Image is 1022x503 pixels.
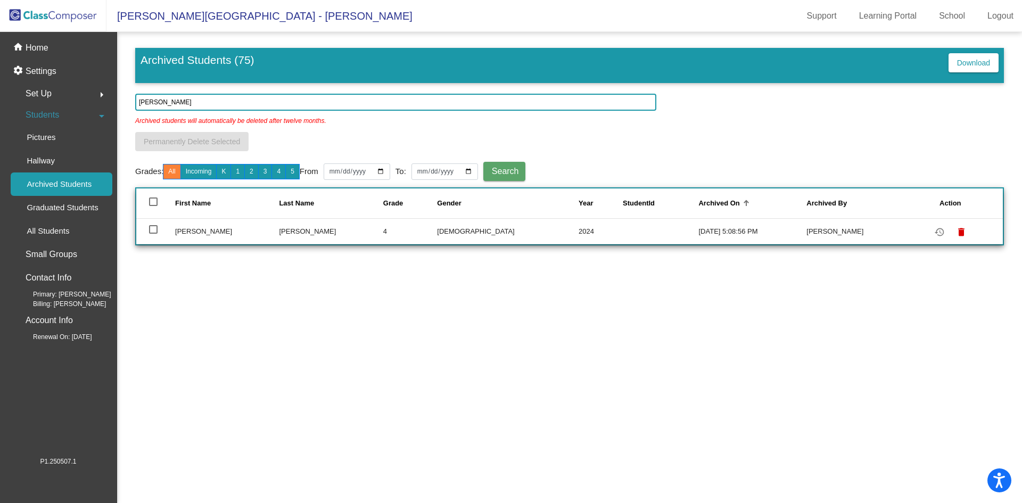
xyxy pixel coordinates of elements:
[26,108,59,122] span: Students
[798,7,845,24] a: Support
[279,198,383,209] div: Last Name
[27,225,69,237] p: All Students
[258,164,273,179] button: 3
[26,86,52,101] span: Set Up
[13,65,26,78] mat-icon: settings
[175,198,211,209] div: First Name
[175,218,279,244] td: [PERSON_NAME]
[383,198,403,209] div: Grade
[579,218,623,244] td: 2024
[806,198,847,209] div: Archived By
[911,188,1003,218] th: Action
[13,42,26,54] mat-icon: home
[180,164,217,179] button: Incoming
[437,198,579,209] div: Gender
[27,178,92,191] p: Archived Students
[144,137,240,146] span: Permanently Delete Selected
[135,94,656,111] input: Search...
[933,226,946,238] mat-icon: restore
[163,164,180,179] button: All
[285,164,300,179] button: 5
[141,53,254,75] h3: Archived Students (75)
[949,53,999,72] button: Download
[26,42,48,54] p: Home
[698,198,739,209] div: Archived On
[135,132,249,151] button: Permanently Delete Selected
[579,198,623,209] div: Year
[492,167,519,176] span: Search
[300,166,318,178] a: From
[437,218,579,244] td: [DEMOGRAPHIC_DATA]
[698,218,806,244] td: [DATE] 5:08:56 PM
[957,59,990,67] span: Download
[806,198,910,209] div: Archived By
[930,7,974,24] a: School
[483,162,525,181] button: Search
[383,198,438,209] div: Grade
[135,111,326,126] p: Archived students will automatically be deleted after twelve months.
[16,332,92,342] span: Renewal On: [DATE]
[135,166,163,178] a: Grades:
[851,7,926,24] a: Learning Portal
[383,218,438,244] td: 4
[16,299,106,309] span: Billing: [PERSON_NAME]
[216,164,231,179] button: K
[26,247,77,262] p: Small Groups
[623,198,655,209] div: StudentId
[16,290,111,299] span: Primary: [PERSON_NAME]
[26,313,73,328] p: Account Info
[955,226,968,238] mat-icon: delete
[95,88,108,101] mat-icon: arrow_right
[579,198,593,209] div: Year
[395,166,406,178] a: To:
[244,164,259,179] button: 2
[271,164,286,179] button: 4
[437,198,461,209] div: Gender
[698,198,806,209] div: Archived On
[806,218,910,244] td: [PERSON_NAME]
[26,65,56,78] p: Settings
[26,270,71,285] p: Contact Info
[279,198,314,209] div: Last Name
[175,198,279,209] div: First Name
[95,110,108,122] mat-icon: arrow_drop_down
[979,7,1022,24] a: Logout
[27,131,55,144] p: Pictures
[27,154,55,167] p: Hallway
[279,218,383,244] td: [PERSON_NAME]
[106,7,413,24] span: [PERSON_NAME][GEOGRAPHIC_DATA] - [PERSON_NAME]
[623,198,698,209] div: StudentId
[27,201,98,214] p: Graduated Students
[230,164,245,179] button: 1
